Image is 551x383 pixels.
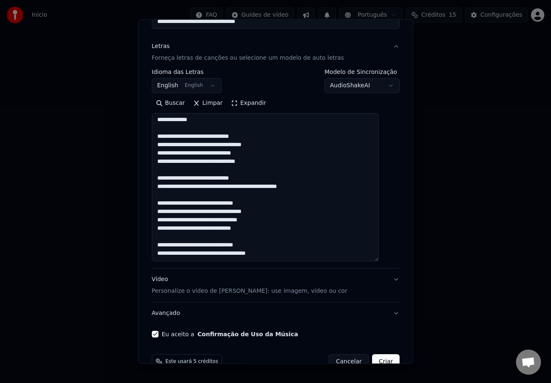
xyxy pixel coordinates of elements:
[325,69,400,75] label: Modelo de Sincronização
[189,97,227,110] button: Limpar
[151,269,400,302] button: VídeoPersonalize o vídeo de [PERSON_NAME]: use imagem, vídeo ou cor
[151,36,400,69] button: LetrasForneça letras de canções ou selecione um modelo de auto letras
[151,54,344,63] p: Forneça letras de canções ou selecione um modelo de auto letras
[151,287,347,296] p: Personalize o vídeo de [PERSON_NAME]: use imagem, vídeo ou cor
[197,332,298,337] button: Eu aceito a
[151,303,400,325] button: Avançado
[372,355,400,370] button: Criar
[151,43,169,51] div: Letras
[151,97,189,110] button: Buscar
[151,276,347,296] div: Vídeo
[165,359,218,365] span: Este usará 5 créditos
[161,332,298,337] label: Eu aceito a
[227,97,270,110] button: Expandir
[151,69,400,269] div: LetrasForneça letras de canções ou selecione um modelo de auto letras
[329,355,369,370] button: Cancelar
[151,69,221,75] label: Idioma das Letras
